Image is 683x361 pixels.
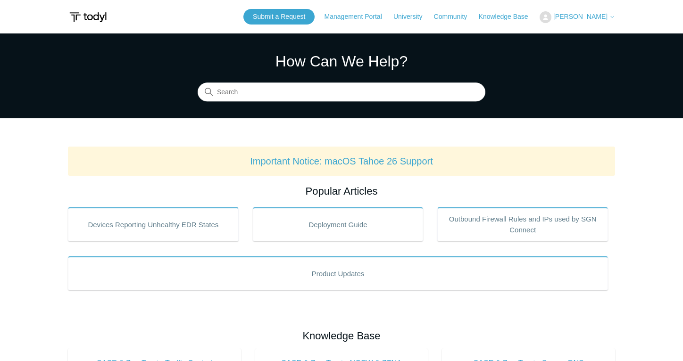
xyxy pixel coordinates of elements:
[250,156,433,166] a: Important Notice: macOS Tahoe 26 Support
[68,8,108,26] img: Todyl Support Center Help Center home page
[68,328,615,344] h2: Knowledge Base
[198,50,485,73] h1: How Can We Help?
[253,207,424,241] a: Deployment Guide
[68,183,615,199] h2: Popular Articles
[68,256,608,290] a: Product Updates
[68,207,239,241] a: Devices Reporting Unhealthy EDR States
[479,12,538,22] a: Knowledge Base
[434,12,477,22] a: Community
[553,13,608,20] span: [PERSON_NAME]
[243,9,315,25] a: Submit a Request
[437,207,608,241] a: Outbound Firewall Rules and IPs used by SGN Connect
[198,83,485,102] input: Search
[540,11,615,23] button: [PERSON_NAME]
[393,12,432,22] a: University
[325,12,391,22] a: Management Portal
